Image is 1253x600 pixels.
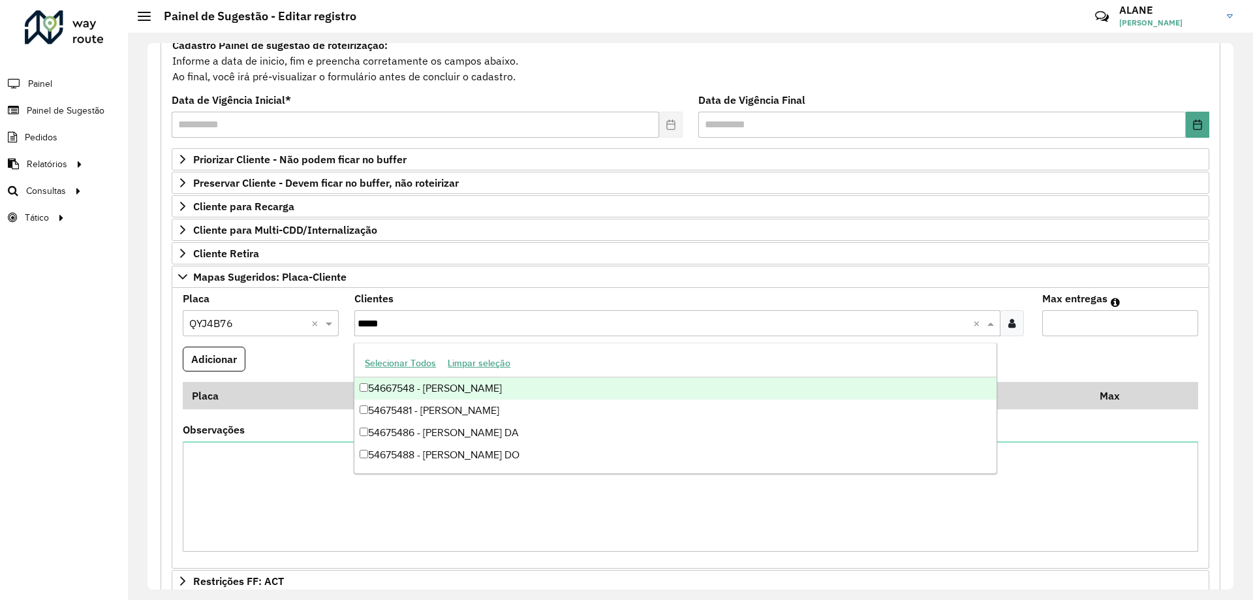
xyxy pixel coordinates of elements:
[1111,297,1120,308] em: Máximo de clientes que serão colocados na mesma rota com os clientes informados
[183,422,245,437] label: Observações
[27,157,67,171] span: Relatórios
[27,104,104,118] span: Painel de Sugestão
[193,576,284,586] span: Restrições FF: ACT
[172,242,1209,264] a: Cliente Retira
[172,288,1209,569] div: Mapas Sugeridos: Placa-Cliente
[311,315,322,331] span: Clear all
[172,570,1209,592] a: Restrições FF: ACT
[354,422,996,444] div: 54675486 - [PERSON_NAME] DA
[193,154,407,165] span: Priorizar Cliente - Não podem ficar no buffer
[1119,17,1217,29] span: [PERSON_NAME]
[442,353,516,373] button: Limpar seleção
[172,266,1209,288] a: Mapas Sugeridos: Placa-Cliente
[172,148,1209,170] a: Priorizar Cliente - Não podem ficar no buffer
[151,9,356,24] h2: Painel de Sugestão - Editar registro
[172,39,388,52] strong: Cadastro Painel de sugestão de roteirização:
[354,343,997,474] ng-dropdown-panel: Options list
[193,272,347,282] span: Mapas Sugeridos: Placa-Cliente
[193,178,459,188] span: Preservar Cliente - Devem ficar no buffer, não roteirizar
[193,248,259,259] span: Cliente Retira
[172,92,291,108] label: Data de Vigência Inicial
[183,382,358,409] th: Placa
[354,444,996,466] div: 54675488 - [PERSON_NAME] DO
[172,37,1209,85] div: Informe a data de inicio, fim e preencha corretamente os campos abaixo. Ao final, você irá pré-vi...
[25,211,49,225] span: Tático
[1186,112,1209,138] button: Choose Date
[172,195,1209,217] a: Cliente para Recarga
[1091,382,1143,409] th: Max
[25,131,57,144] span: Pedidos
[172,219,1209,241] a: Cliente para Multi-CDD/Internalização
[172,172,1209,194] a: Preservar Cliente - Devem ficar no buffer, não roteirizar
[354,377,996,400] div: 54667548 - [PERSON_NAME]
[359,353,442,373] button: Selecionar Todos
[1042,291,1107,306] label: Max entregas
[1119,4,1217,16] h3: ALANE
[183,347,245,371] button: Adicionar
[1088,3,1116,31] a: Contato Rápido
[354,291,394,306] label: Clientes
[193,201,294,212] span: Cliente para Recarga
[28,77,52,91] span: Painel
[193,225,377,235] span: Cliente para Multi-CDD/Internalização
[698,92,805,108] label: Data de Vigência Final
[26,184,66,198] span: Consultas
[354,400,996,422] div: 54675481 - [PERSON_NAME]
[183,291,209,306] label: Placa
[973,315,984,331] span: Clear all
